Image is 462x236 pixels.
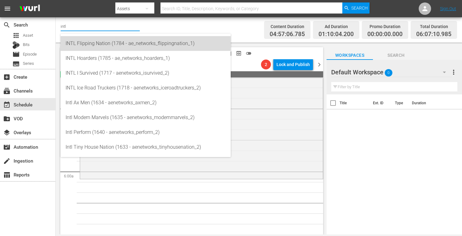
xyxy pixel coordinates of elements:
span: Search [3,21,11,29]
div: Intl Perform (1640 - aenetworks_perform_2) [66,125,226,140]
span: VOD [3,115,11,122]
span: Episode [23,51,37,57]
div: Total Duration [416,22,451,31]
span: menu [4,5,11,12]
span: Search [351,2,368,14]
div: Default Workspace [331,64,452,81]
th: Title [340,94,369,112]
span: Series [12,60,20,68]
span: Asset [23,32,33,39]
span: chevron_right [315,61,323,68]
span: toggle_off [246,50,252,56]
div: Ad Duration [319,22,354,31]
div: Promo Duration [367,22,403,31]
button: more_vert [450,65,457,80]
span: Automation [3,143,11,151]
span: Channels [3,87,11,95]
div: INTL Hoarders (1785 - ae_networks_hoarders_1) [66,51,226,66]
span: chevron_left [60,61,68,68]
span: Bits [23,42,30,48]
th: Type [391,94,408,112]
span: 04:57:06.785 [270,31,305,38]
span: Ingestion [3,157,11,165]
span: Episode [12,51,20,58]
span: 06:07:10.985 [416,31,451,38]
button: Search [342,2,370,14]
span: Search [373,52,419,59]
span: Series [23,60,34,67]
span: 2 [261,62,271,67]
button: Lock and Publish [273,59,313,70]
span: Overlays [3,129,11,136]
span: View Backup [234,48,244,58]
span: Schedule [3,101,11,109]
img: ans4CAIJ8jUAAAAAAAAAAAAAAAAAAAAAAAAgQb4GAAAAAAAAAAAAAAAAAAAAAAAAJMjXAAAAAAAAAAAAAAAAAAAAAAAAgAT5G... [15,2,45,16]
div: Bits [12,41,20,49]
span: 24 hours Lineup View is OFF [244,48,254,58]
th: Ext. ID [369,94,391,112]
div: INTL I Survived (1717 - aenetworks_isurvived_2) [66,66,226,81]
div: Intl Ax Men (1634 - aenetworks_axmen_2) [66,95,226,110]
th: Duration [408,94,445,112]
span: Asset [12,32,20,39]
div: INTL Flipping Nation (1784 - ae_networks_flippingnation_1) [66,36,226,51]
span: 01:10:04.200 [319,31,354,38]
a: Sign Out [440,6,456,11]
span: 01:10:04.200 [60,71,73,77]
span: 00:00:00.000 [367,31,403,38]
div: Intl Tiny House Nation (1633 - aenetworks_tinyhousenation_2) [66,140,226,155]
div: Lock and Publish [276,59,310,70]
div: Intl Modern Marvels (1635 - aenetworks_modernmarvels_2) [66,110,226,125]
div: Content Duration [270,22,305,31]
span: Reports [3,171,11,179]
span: Create [3,73,11,81]
div: INTL Ice Road Truckers (1718 - aenetworks_iceroadtruckers_2) [66,81,226,95]
span: 0 [385,66,392,79]
span: Workspaces [327,52,373,59]
span: preview_outlined [236,50,242,56]
span: more_vert [450,68,457,76]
